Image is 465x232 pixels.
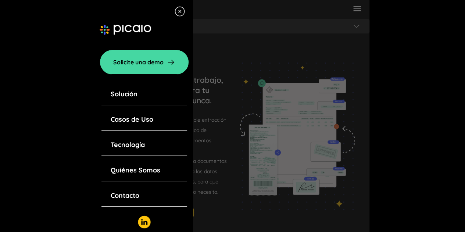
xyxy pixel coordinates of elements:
a: Contacto [111,190,139,201]
img: arrow-right [167,58,175,67]
img: linkedin-logo [138,215,151,228]
a: Solicite una demo [100,50,189,75]
img: image [100,25,151,35]
a: Solución [111,89,137,99]
img: menu-close-icon [174,6,185,17]
a: Quiénes Somos [111,165,160,175]
a: Casos de Uso [111,114,153,125]
a: Tecnología [111,140,145,150]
